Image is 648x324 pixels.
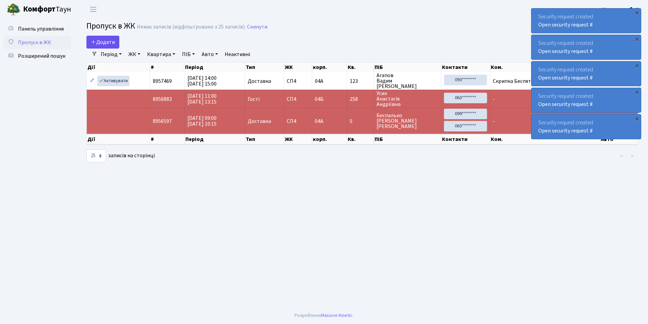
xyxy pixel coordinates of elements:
[284,62,312,72] th: ЖК
[184,62,245,72] th: Період
[153,95,172,103] span: 8956883
[187,74,217,88] span: [DATE] 14:00 [DATE] 15:00
[350,96,371,102] span: 258
[321,312,352,319] a: Massive Kinetic
[3,22,71,36] a: Панель управління
[493,95,495,103] span: -
[347,62,374,72] th: Кв.
[18,52,65,60] span: Розширений пошук
[91,38,115,46] span: Додати
[531,35,641,59] div: Security request created
[248,78,271,84] span: Доставка
[97,76,129,86] a: Активувати
[377,113,438,129] span: Беспалько [PERSON_NAME] [PERSON_NAME]
[295,312,353,319] div: Розроблено .
[18,25,64,33] span: Панель управління
[137,24,246,30] div: Немає записів (відфільтровано з 25 записів).
[284,134,312,144] th: ЖК
[86,149,155,162] label: записів на сторінці
[441,62,490,72] th: Контакти
[245,134,284,144] th: Тип
[538,21,593,29] a: Open security request #
[3,49,71,63] a: Розширений пошук
[98,49,124,60] a: Період
[315,118,323,125] span: 04А
[144,49,178,60] a: Квартира
[23,4,71,15] span: Таун
[538,48,593,55] a: Open security request #
[86,149,106,162] select: записів на сторінці
[633,62,640,69] div: ×
[633,36,640,42] div: ×
[287,78,309,84] span: СП4
[633,115,640,122] div: ×
[245,62,284,72] th: Тип
[312,134,347,144] th: корп.
[633,9,640,16] div: ×
[602,6,640,13] b: Консьєрж б. 4.
[18,39,51,46] span: Пропуск в ЖК
[538,127,593,134] a: Open security request #
[531,61,641,86] div: Security request created
[490,134,600,144] th: Ком.
[312,62,347,72] th: корп.
[87,62,150,72] th: Дії
[441,134,490,144] th: Контакти
[3,36,71,49] a: Пропуск в ЖК
[199,49,221,60] a: Авто
[538,101,593,108] a: Open security request #
[315,95,324,103] span: 04Б
[185,134,245,144] th: Період
[350,119,371,124] span: 5
[315,77,323,85] span: 04А
[493,118,495,125] span: -
[248,119,271,124] span: Доставка
[493,77,567,85] span: Скрипка Беспятин пропустити
[490,62,600,72] th: Ком.
[85,4,102,15] button: Переключити навігацію
[222,49,253,60] a: Неактивні
[187,114,217,128] span: [DATE] 09:00 [DATE] 10:15
[377,73,438,89] span: Агапов Вадим [PERSON_NAME]
[531,88,641,112] div: Security request created
[350,78,371,84] span: 123
[347,134,374,144] th: Кв.
[633,89,640,95] div: ×
[87,134,150,144] th: Дії
[538,74,593,82] a: Open security request #
[248,96,260,102] span: Гості
[287,96,309,102] span: СП4
[150,134,185,144] th: #
[7,3,20,16] img: logo.png
[374,134,441,144] th: ПІБ
[531,8,641,33] div: Security request created
[247,24,267,30] a: Скинути
[287,119,309,124] span: СП4
[153,77,172,85] span: 8957469
[187,92,217,106] span: [DATE] 11:00 [DATE] 13:15
[23,4,56,15] b: Комфорт
[126,49,143,60] a: ЖК
[377,91,438,107] span: Усик Анастасія Андріївна
[179,49,198,60] a: ПІБ
[602,5,640,14] a: Консьєрж б. 4.
[86,36,119,49] a: Додати
[150,62,185,72] th: #
[531,114,641,139] div: Security request created
[374,62,441,72] th: ПІБ
[86,20,135,32] span: Пропуск в ЖК
[153,118,172,125] span: 8956597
